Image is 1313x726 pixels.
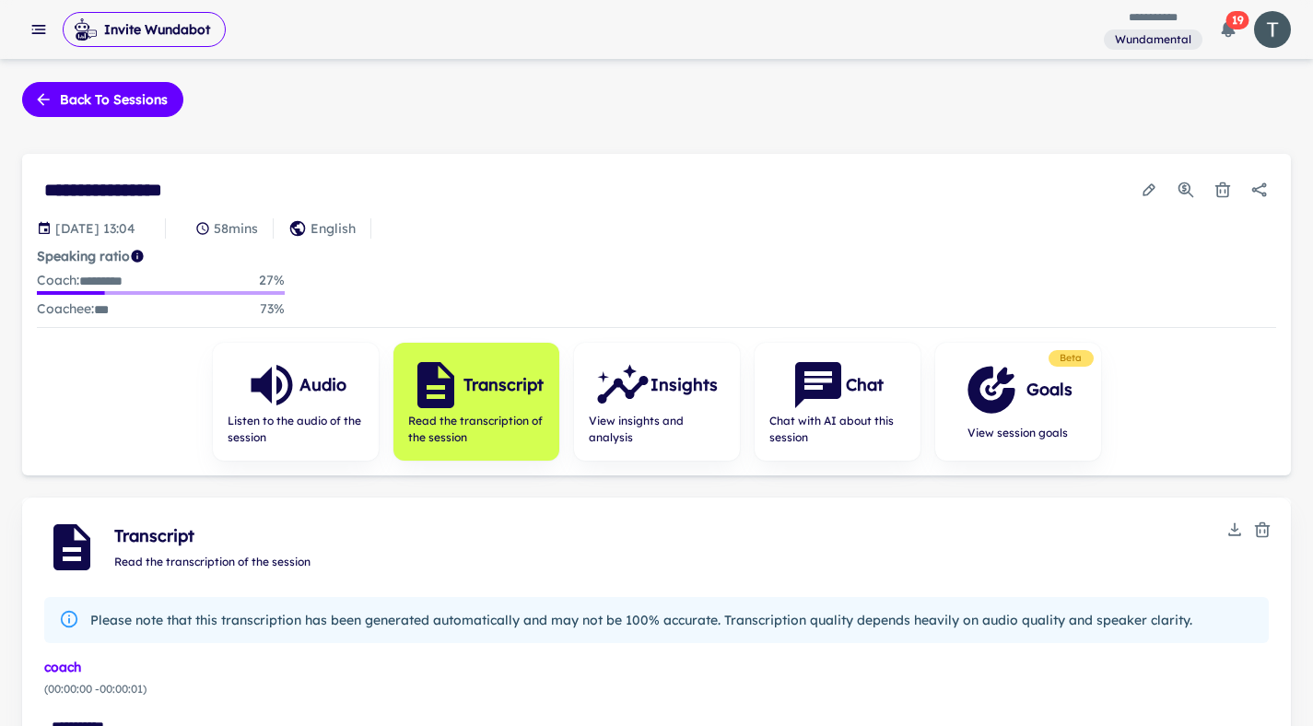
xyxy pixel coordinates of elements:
button: 19 [1210,11,1247,48]
span: View session goals [964,425,1073,441]
span: View insights and analysis [589,413,725,446]
span: You are a member of this workspace. Contact your workspace owner for assistance. [1104,28,1202,51]
h6: Transcript [463,372,544,398]
p: Coachee : [37,299,109,320]
button: Share session [1243,173,1276,206]
span: Wundamental [1108,31,1199,48]
span: 19 [1226,11,1249,29]
div: coach [44,658,1269,677]
span: ( 00:00:00 - 00:00:01 ) [44,681,1269,697]
h6: Goals [1026,377,1073,403]
button: GoalsView session goals [935,343,1101,461]
span: Invite Wundabot to record a meeting [63,11,226,48]
h6: Chat [846,372,884,398]
svg: Coach/coachee ideal ratio of speaking is roughly 20:80. Mentor/mentee ideal ratio of speaking is ... [130,249,145,263]
button: Invite Wundabot [63,12,226,47]
button: Usage Statistics [1169,173,1202,206]
button: Edit session [1132,173,1166,206]
span: Transcript [114,523,1221,549]
span: Listen to the audio of the session [228,413,364,446]
span: Read the transcription of the session [114,555,311,568]
button: Back to sessions [22,82,183,117]
button: Download [1221,516,1249,544]
button: TranscriptRead the transcription of the session [393,343,559,461]
h6: Audio [299,372,346,398]
img: photoURL [1254,11,1291,48]
h6: Insights [651,372,718,398]
p: 73 % [260,299,285,320]
button: Delete [1249,516,1276,544]
span: Beta [1052,351,1090,366]
button: InsightsView insights and analysis [574,343,740,461]
div: Please note that this transcription has been generated automatically and may not be 100% accurate... [90,603,1192,638]
button: AudioListen to the audio of the session [213,343,379,461]
p: Coach : [37,270,123,291]
span: Read the transcription of the session [408,413,545,446]
button: Delete session [1206,173,1239,206]
p: English [311,218,356,239]
p: Session date [55,218,135,239]
button: ChatChat with AI about this session [755,343,920,461]
strong: Speaking ratio [37,248,130,264]
p: 58 mins [214,218,258,239]
p: 27 % [259,270,285,291]
span: Chat with AI about this session [769,413,906,446]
